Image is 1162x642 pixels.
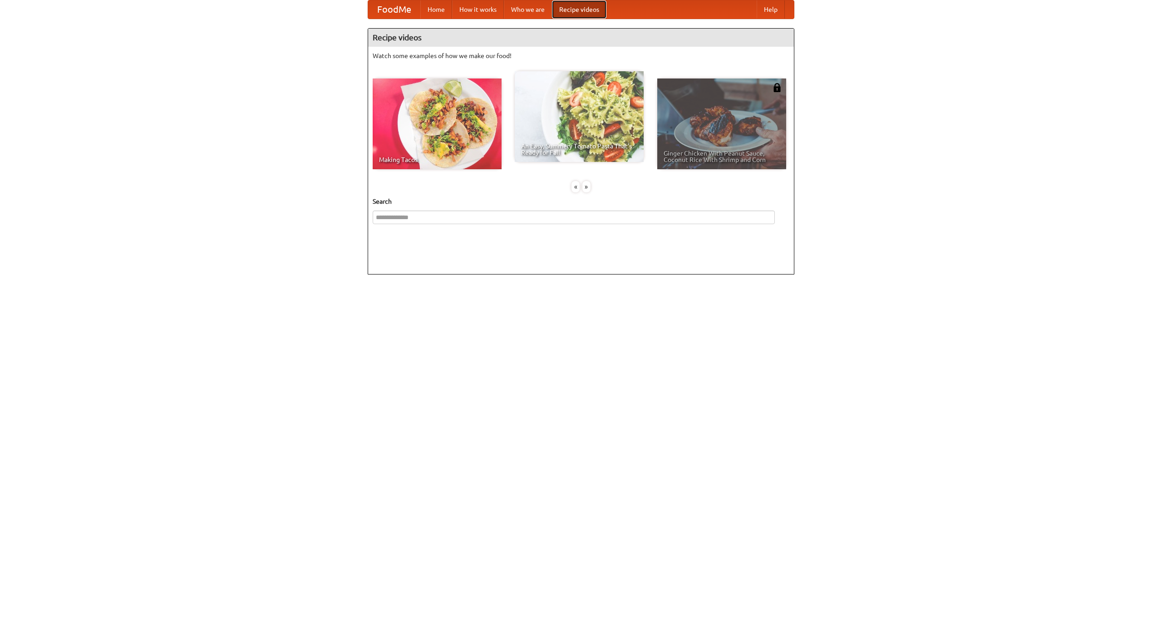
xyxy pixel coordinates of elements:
a: Help [757,0,785,19]
a: Recipe videos [552,0,606,19]
div: « [571,181,580,192]
h4: Recipe videos [368,29,794,47]
a: Home [420,0,452,19]
a: How it works [452,0,504,19]
h5: Search [373,197,789,206]
a: Who we are [504,0,552,19]
p: Watch some examples of how we make our food! [373,51,789,60]
a: Making Tacos [373,78,502,169]
div: » [582,181,591,192]
span: An Easy, Summery Tomato Pasta That's Ready for Fall [521,143,637,156]
img: 483408.png [773,83,782,92]
a: FoodMe [368,0,420,19]
a: An Easy, Summery Tomato Pasta That's Ready for Fall [515,71,644,162]
span: Making Tacos [379,157,495,163]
